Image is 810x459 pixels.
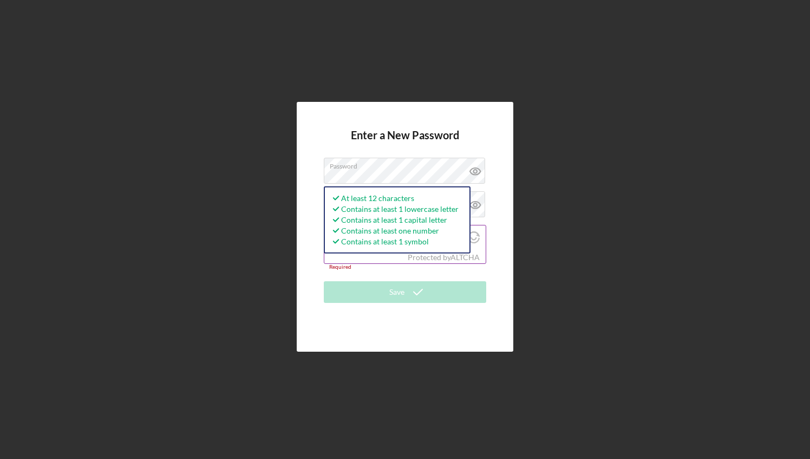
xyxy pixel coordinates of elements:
div: Save [389,281,404,303]
button: Save [324,281,486,303]
div: Contains at least 1 capital letter [330,215,459,225]
label: Password [330,158,486,170]
div: Required [324,264,486,270]
div: Contains at least 1 symbol [330,236,459,247]
div: At least 12 characters [330,193,459,204]
div: Protected by [408,253,480,262]
div: Contains at least one number [330,225,459,236]
a: Visit Altcha.org [450,253,480,262]
h4: Enter a New Password [351,129,459,158]
div: Contains at least 1 lowercase letter [330,204,459,215]
a: Visit Altcha.org [468,236,480,245]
